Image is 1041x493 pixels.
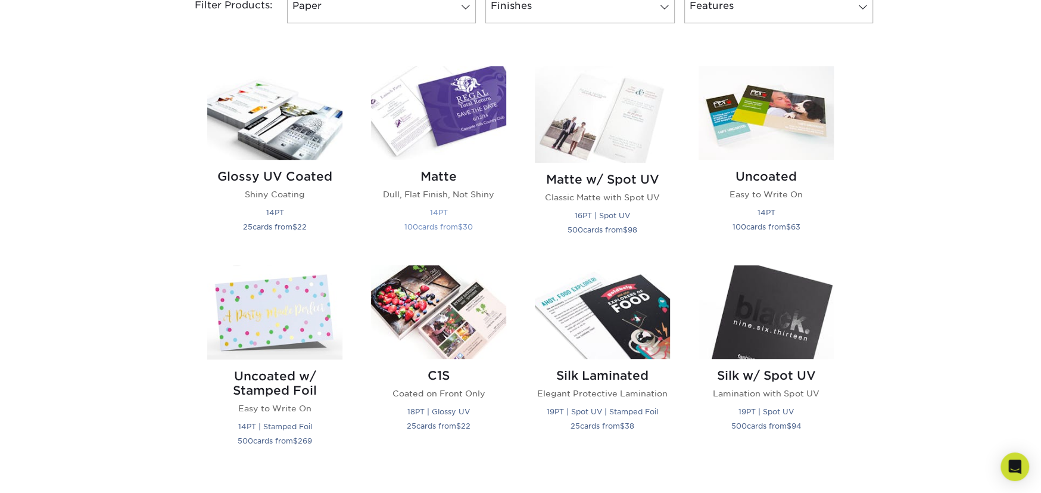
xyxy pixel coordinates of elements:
[238,436,312,445] small: cards from
[371,368,506,383] h2: C1S
[535,265,670,462] a: Silk Laminated Postcards Silk Laminated Elegant Protective Lamination 19PT | Spot UV | Stamped Fo...
[243,222,253,231] span: 25
[207,66,342,159] img: Glossy UV Coated Postcards
[293,436,298,445] span: $
[535,191,670,203] p: Classic Matte with Spot UV
[535,387,670,399] p: Elegant Protective Lamination
[699,169,834,184] h2: Uncoated
[568,225,583,234] span: 500
[733,222,746,231] span: 100
[699,368,834,383] h2: Silk w/ Spot UV
[699,387,834,399] p: Lamination with Spot UV
[699,66,834,251] a: Uncoated Postcards Uncoated Easy to Write On 14PT 100cards from$63
[371,188,506,200] p: Dull, Flat Finish, Not Shiny
[628,225,637,234] span: 98
[625,421,634,430] span: 38
[791,421,802,430] span: 94
[371,265,506,462] a: C1S Postcards C1S Coated on Front Only 18PT | Glossy UV 25cards from$22
[461,421,470,430] span: 22
[207,169,342,184] h2: Glossy UV Coated
[298,436,312,445] span: 269
[787,421,791,430] span: $
[456,421,461,430] span: $
[786,222,791,231] span: $
[207,66,342,251] a: Glossy UV Coated Postcards Glossy UV Coated Shiny Coating 14PT 25cards from$22
[430,208,448,217] small: 14PT
[371,387,506,399] p: Coated on Front Only
[620,421,625,430] span: $
[297,222,307,231] span: 22
[571,421,634,430] small: cards from
[731,421,747,430] span: 500
[699,66,834,159] img: Uncoated Postcards
[207,188,342,200] p: Shiny Coating
[535,66,670,163] img: Matte w/ Spot UV Postcards
[243,222,307,231] small: cards from
[535,368,670,383] h2: Silk Laminated
[575,211,630,220] small: 16PT | Spot UV
[699,265,834,358] img: Silk w/ Spot UV Postcards
[407,407,470,416] small: 18PT | Glossy UV
[407,421,470,430] small: cards from
[699,265,834,462] a: Silk w/ Spot UV Postcards Silk w/ Spot UV Lamination with Spot UV 19PT | Spot UV 500cards from$94
[266,208,284,217] small: 14PT
[207,265,342,359] img: Uncoated w/ Stamped Foil Postcards
[238,436,253,445] span: 500
[371,66,506,251] a: Matte Postcards Matte Dull, Flat Finish, Not Shiny 14PT 100cards from$30
[404,222,473,231] small: cards from
[371,66,506,159] img: Matte Postcards
[535,172,670,187] h2: Matte w/ Spot UV
[207,402,342,414] p: Easy to Write On
[535,66,670,251] a: Matte w/ Spot UV Postcards Matte w/ Spot UV Classic Matte with Spot UV 16PT | Spot UV 500cards fr...
[238,422,312,431] small: 14PT | Stamped Foil
[207,369,342,398] h2: Uncoated w/ Stamped Foil
[547,407,658,416] small: 19PT | Spot UV | Stamped Foil
[731,421,802,430] small: cards from
[535,265,670,358] img: Silk Laminated Postcards
[791,222,800,231] span: 63
[458,222,463,231] span: $
[292,222,297,231] span: $
[463,222,473,231] span: 30
[699,188,834,200] p: Easy to Write On
[623,225,628,234] span: $
[371,169,506,184] h2: Matte
[758,208,775,217] small: 14PT
[571,421,580,430] span: 25
[371,265,506,358] img: C1S Postcards
[1001,452,1029,481] div: Open Intercom Messenger
[568,225,637,234] small: cards from
[207,265,342,462] a: Uncoated w/ Stamped Foil Postcards Uncoated w/ Stamped Foil Easy to Write On 14PT | Stamped Foil ...
[407,421,416,430] span: 25
[738,407,794,416] small: 19PT | Spot UV
[404,222,418,231] span: 100
[733,222,800,231] small: cards from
